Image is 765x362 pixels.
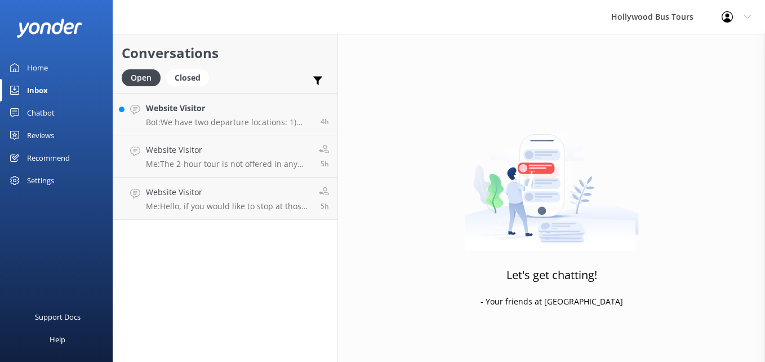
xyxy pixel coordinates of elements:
[146,117,312,127] p: Bot: We have two departure locations: 1) [STREET_ADDRESS] - Please check-in inside the [GEOGRAPHI...
[122,69,161,86] div: Open
[27,101,55,124] div: Chatbot
[146,144,310,156] h4: Website Visitor
[27,169,54,192] div: Settings
[50,328,65,351] div: Help
[113,178,337,220] a: Website VisitorMe:Hello, if you would like to stop at those three stops, suggest booking our full...
[27,79,48,101] div: Inbox
[146,102,312,114] h4: Website Visitor
[122,42,329,64] h2: Conversations
[166,69,209,86] div: Closed
[146,186,310,198] h4: Website Visitor
[122,71,166,83] a: Open
[146,201,310,211] p: Me: Hello, if you would like to stop at those three stops, suggest booking our full-day combo tou...
[321,159,329,169] span: 09:11am 14-Aug-2025 (UTC -07:00) America/Tijuana
[321,201,329,211] span: 09:09am 14-Aug-2025 (UTC -07:00) America/Tijuana
[146,159,310,169] p: Me: The 2-hour tour is not offered in any other languages at the moment. Sorry about that!
[27,124,54,147] div: Reviews
[481,295,623,308] p: - Your friends at [GEOGRAPHIC_DATA]
[35,306,81,328] div: Support Docs
[321,117,329,126] span: 09:43am 14-Aug-2025 (UTC -07:00) America/Tijuana
[113,93,337,135] a: Website VisitorBot:We have two departure locations: 1) [STREET_ADDRESS] - Please check-in inside ...
[506,266,597,284] h3: Let's get chatting!
[113,135,337,178] a: Website VisitorMe:The 2-hour tour is not offered in any other languages at the moment. Sorry abou...
[465,111,639,251] img: artwork of a man stealing a conversation from at giant smartphone
[27,147,70,169] div: Recommend
[166,71,215,83] a: Closed
[17,19,82,37] img: yonder-white-logo.png
[27,56,48,79] div: Home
